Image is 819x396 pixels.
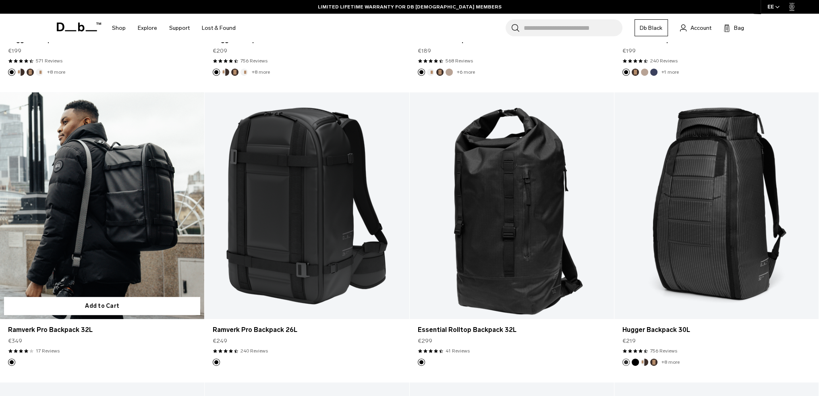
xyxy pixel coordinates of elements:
a: Ramverk Pro Backpack 26L [213,325,401,335]
button: Black Out [418,359,425,366]
button: Espresso [650,359,657,366]
button: Espresso [436,68,444,76]
a: LIMITED LIFETIME WARRANTY FOR DB [DEMOGRAPHIC_DATA] MEMBERS [318,3,502,10]
a: +1 more [661,69,679,75]
button: Cappuccino [222,68,229,76]
a: +8 more [47,69,65,75]
a: Account [680,23,711,33]
span: €249 [213,337,227,345]
span: €199 [8,47,21,55]
span: €209 [213,47,227,55]
button: Black Out [8,68,15,76]
a: +6 more [457,69,475,75]
button: Oatmilk [36,68,43,76]
a: Essential Rolltop Backpack 32L [418,325,606,335]
a: +8 more [661,359,680,365]
a: Essential Rolltop Backpack 32L [410,92,614,319]
a: Explore [138,14,157,42]
button: Black Out [8,359,15,366]
button: Espresso [632,68,639,76]
span: €219 [622,337,636,345]
button: Espresso [27,68,34,76]
a: Hugger Backpack 30L [622,325,811,335]
a: 240 reviews [650,57,678,64]
button: Fogbow Beige [641,68,648,76]
a: Ramverk Pro Backpack 26L [205,92,409,319]
a: Db Black [634,19,668,36]
button: Reflective Black [622,359,630,366]
a: 571 reviews [36,57,62,64]
nav: Main Navigation [106,14,242,42]
button: Oatmilk [241,68,248,76]
a: 17 reviews [36,347,60,355]
button: Black Out [622,68,630,76]
a: 756 reviews [241,57,267,64]
button: Blue Hour [650,68,657,76]
span: €349 [8,337,22,345]
a: 240 reviews [241,347,268,355]
a: Ramverk Pro Backpack 32L [8,325,196,335]
a: Support [169,14,190,42]
span: Bag [734,24,744,32]
span: €199 [622,47,636,55]
button: Add to Cart [4,297,200,315]
button: Bag [724,23,744,33]
button: Black Out [213,359,220,366]
span: €189 [418,47,431,55]
button: Fogbow Beige [446,68,453,76]
span: €299 [418,337,432,345]
a: Lost & Found [202,14,236,42]
a: 756 reviews [650,347,677,355]
button: Cappuccino [17,68,25,76]
a: 568 reviews [446,57,473,64]
a: +8 more [252,69,270,75]
button: Espresso [231,68,238,76]
a: 41 reviews [446,347,470,355]
a: Hugger Backpack 30L [614,92,819,319]
button: Black Out [418,68,425,76]
button: Oatmilk [427,68,434,76]
button: Cappuccino [641,359,648,366]
button: Black Out [632,359,639,366]
button: Black Out [213,68,220,76]
span: Account [690,24,711,32]
a: Shop [112,14,126,42]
